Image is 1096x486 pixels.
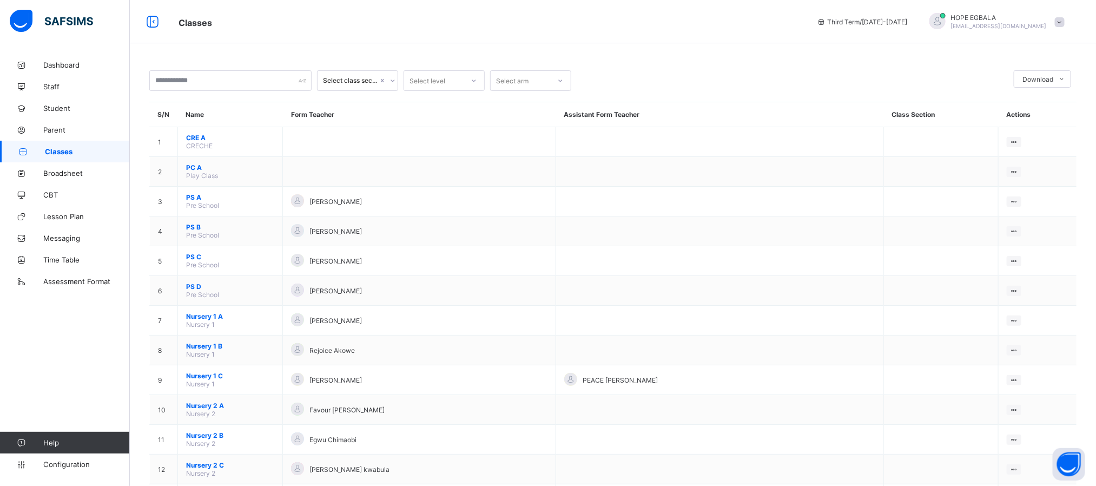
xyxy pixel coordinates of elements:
span: Lesson Plan [43,212,130,221]
span: Messaging [43,234,130,242]
span: HOPE EGBALA [951,14,1047,22]
th: S/N [150,102,178,127]
span: Parent [43,126,130,134]
span: PEACE [PERSON_NAME] [583,376,658,384]
span: Nursery 2 A [186,402,274,410]
span: session/term information [817,18,908,26]
span: Broadsheet [43,169,130,178]
div: Select level [410,70,445,91]
span: Nursery 1 B [186,342,274,350]
span: Nursery 2 [186,410,215,418]
span: Nursery 1 C [186,372,274,380]
span: [PERSON_NAME] [309,198,362,206]
td: 6 [150,276,178,306]
span: [PERSON_NAME] [309,376,362,384]
span: Play Class [186,172,218,180]
span: Time Table [43,255,130,264]
th: Form Teacher [283,102,556,127]
span: [PERSON_NAME] [309,257,362,265]
span: PS C [186,253,274,261]
img: safsims [10,10,93,32]
span: [EMAIL_ADDRESS][DOMAIN_NAME] [951,23,1047,29]
td: 5 [150,246,178,276]
td: 7 [150,306,178,336]
span: Pre School [186,291,219,299]
span: Assessment Format [43,277,130,286]
span: Nursery 1 A [186,312,274,320]
div: Select arm [496,70,529,91]
span: Favour [PERSON_NAME] [309,406,385,414]
span: PS A [186,193,274,201]
span: CBT [43,191,130,199]
span: Nursery 2 C [186,461,274,469]
span: Nursery 2 B [186,431,274,439]
td: 11 [150,425,178,455]
td: 8 [150,336,178,365]
span: Nursery 2 [186,439,215,448]
td: 4 [150,216,178,246]
span: Egwu Chimaobi [309,436,356,444]
span: [PERSON_NAME] kwabula [309,465,389,474]
span: Classes [179,17,212,28]
th: Class Section [884,102,999,127]
span: Configuration [43,460,129,469]
span: Help [43,438,129,447]
td: 2 [150,157,178,187]
span: Staff [43,82,130,91]
span: Student [43,104,130,113]
span: CRECHE [186,142,213,150]
span: Nursery 1 [186,320,215,329]
th: Actions [999,102,1077,127]
span: Pre School [186,261,219,269]
td: 10 [150,395,178,425]
button: Open asap [1053,448,1085,481]
span: Rejoice Akowe [309,346,355,354]
span: Classes [45,147,130,156]
span: Dashboard [43,61,130,69]
span: Nursery 1 [186,380,215,388]
span: [PERSON_NAME] [309,287,362,295]
span: PS D [186,283,274,291]
span: Pre School [186,231,219,239]
td: 12 [150,455,178,484]
td: 3 [150,187,178,216]
td: 9 [150,365,178,395]
span: Pre School [186,201,219,209]
th: Assistant Form Teacher [556,102,883,127]
span: CRE A [186,134,274,142]
div: Select class section [323,77,378,85]
td: 1 [150,127,178,157]
span: PS B [186,223,274,231]
span: [PERSON_NAME] [309,317,362,325]
div: HOPEEGBALA [919,13,1070,31]
span: Nursery 1 [186,350,215,358]
span: Download [1022,75,1053,83]
span: PC A [186,163,274,172]
span: Nursery 2 [186,469,215,477]
th: Name [178,102,283,127]
span: [PERSON_NAME] [309,227,362,235]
